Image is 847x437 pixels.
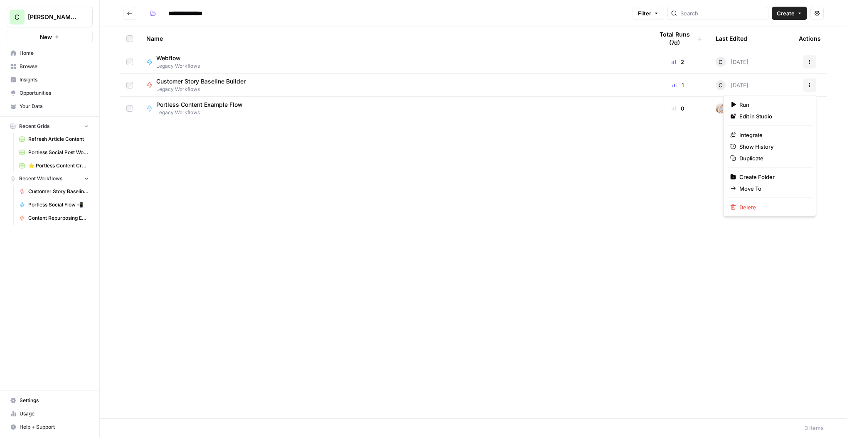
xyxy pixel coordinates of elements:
[15,185,93,198] a: Customer Story Baseline Builder
[15,198,93,211] a: Portless Social Flow 📲
[156,54,193,62] span: Webflow
[146,27,640,50] div: Name
[15,146,93,159] a: Portless Social Post Workflow
[653,58,702,66] div: 2
[7,86,93,100] a: Opportunities
[7,60,93,73] a: Browse
[123,7,136,20] button: Go back
[7,407,93,420] a: Usage
[7,7,93,27] button: Workspace: Chris's Workspace
[7,120,93,133] button: Recent Grids
[20,423,89,431] span: Help + Support
[20,410,89,417] span: Usage
[156,109,249,116] span: Legacy Workflows
[638,9,651,17] span: Filter
[28,13,78,21] span: [PERSON_NAME]'s Workspace
[156,62,200,70] span: Legacy Workflows
[739,112,806,120] span: Edit in Studio
[7,47,93,60] a: Home
[156,86,252,93] span: Legacy Workflows
[7,394,93,407] a: Settings
[7,172,93,185] button: Recent Workflows
[15,133,93,146] a: Refresh Article Content
[15,12,20,22] span: C
[15,211,93,225] a: Content Repurposing Engine 🚒
[20,76,89,83] span: Insights
[772,7,807,20] button: Create
[28,188,89,195] span: Customer Story Baseline Builder
[28,135,89,143] span: Refresh Article Content
[739,203,806,211] span: Delete
[28,149,89,156] span: Portless Social Post Workflow
[156,101,243,109] span: Portless Content Example Flow
[719,58,723,66] span: C
[20,63,89,70] span: Browse
[28,162,89,169] span: ⭐️ Portless Content Creation Grid ⭐️
[739,142,806,151] span: Show History
[739,154,806,162] span: Duplicate
[739,184,806,193] span: Move To
[739,101,806,109] span: Run
[739,131,806,139] span: Integrate
[7,31,93,43] button: New
[28,214,89,222] span: Content Repurposing Engine 🚒
[7,420,93,434] button: Help + Support
[739,173,806,181] span: Create Folder
[777,9,795,17] span: Create
[146,54,640,70] a: WebflowLegacy Workflows
[19,175,62,182] span: Recent Workflows
[20,49,89,57] span: Home
[680,9,765,17] input: Search
[7,73,93,86] a: Insights
[716,57,749,67] div: [DATE]
[19,123,49,130] span: Recent Grids
[20,103,89,110] span: Your Data
[716,103,726,113] img: vuwqpr0gayodxq4l7p2ry0usyugu
[7,100,93,113] a: Your Data
[719,81,723,89] span: C
[20,397,89,404] span: Settings
[716,80,749,90] div: [DATE]
[653,104,702,113] div: 0
[40,33,52,41] span: New
[156,77,246,86] span: Customer Story Baseline Builder
[146,101,640,116] a: Portless Content Example FlowLegacy Workflows
[716,103,749,113] div: [DATE]
[716,27,747,50] div: Last Edited
[28,201,89,209] span: Portless Social Flow 📲
[15,159,93,172] a: ⭐️ Portless Content Creation Grid ⭐️
[20,89,89,97] span: Opportunities
[653,81,702,89] div: 1
[799,27,821,50] div: Actions
[653,27,702,50] div: Total Runs (7d)
[805,424,824,432] div: 3 Items
[633,7,664,20] button: Filter
[146,77,640,93] a: Customer Story Baseline BuilderLegacy Workflows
